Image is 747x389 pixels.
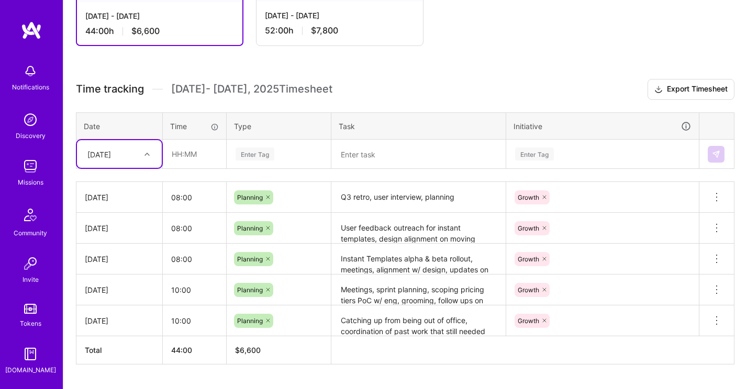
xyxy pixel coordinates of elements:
[18,202,43,227] img: Community
[235,346,261,354] span: $ 6,600
[87,148,111,159] div: [DATE]
[163,307,226,335] input: HH:MM
[332,276,505,304] textarea: Meetings, sprint planning, scoping pricing tiers PoC w/ eng, grooming, follow ups on releases fro...
[163,336,227,364] th: 44:00
[648,79,734,100] button: Export Timesheet
[518,255,539,263] span: Growth
[237,224,263,232] span: Planning
[163,245,226,273] input: HH:MM
[265,25,415,36] div: 52:00 h
[518,317,539,325] span: Growth
[518,286,539,294] span: Growth
[712,150,720,158] img: Submit
[85,315,154,326] div: [DATE]
[20,318,41,329] div: Tokens
[76,83,144,96] span: Time tracking
[163,184,226,211] input: HH:MM
[20,61,41,82] img: bell
[331,112,506,140] th: Task
[237,286,263,294] span: Planning
[227,112,331,140] th: Type
[21,21,42,40] img: logo
[265,10,415,21] div: [DATE] - [DATE]
[311,25,338,36] span: $7,800
[85,254,154,265] div: [DATE]
[332,183,505,212] textarea: Q3 retro, user interview, planning
[163,140,226,168] input: HH:MM
[23,274,39,285] div: Invite
[20,109,41,130] img: discovery
[76,112,163,140] th: Date
[16,130,46,141] div: Discovery
[170,121,219,132] div: Time
[85,26,234,37] div: 44:00 h
[12,82,49,93] div: Notifications
[14,227,47,238] div: Community
[332,245,505,273] textarea: Instant Templates alpha & beta rollout, meetings, alignment w/ design, updates on team progress, ...
[515,146,554,162] div: Enter Tag
[163,276,226,304] input: HH:MM
[85,284,154,295] div: [DATE]
[24,304,37,314] img: tokens
[20,156,41,177] img: teamwork
[237,317,263,325] span: Planning
[514,120,692,132] div: Initiative
[237,193,263,201] span: Planning
[5,364,56,375] div: [DOMAIN_NAME]
[76,336,163,364] th: Total
[144,152,150,157] i: icon Chevron
[518,193,539,201] span: Growth
[163,214,226,242] input: HH:MM
[85,10,234,21] div: [DATE] - [DATE]
[131,26,160,37] span: $6,600
[20,344,41,364] img: guide book
[518,224,539,232] span: Growth
[332,306,505,335] textarea: Catching up from being out of office, coordination of past work that still needed follow up, spri...
[236,146,274,162] div: Enter Tag
[85,192,154,203] div: [DATE]
[332,214,505,243] textarea: User feedback outreach for instant templates, design alignment on moving group join modal to sign...
[18,177,43,188] div: Missions
[654,84,663,95] i: icon Download
[237,255,263,263] span: Planning
[171,83,332,96] span: [DATE] - [DATE] , 2025 Timesheet
[85,223,154,234] div: [DATE]
[20,253,41,274] img: Invite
